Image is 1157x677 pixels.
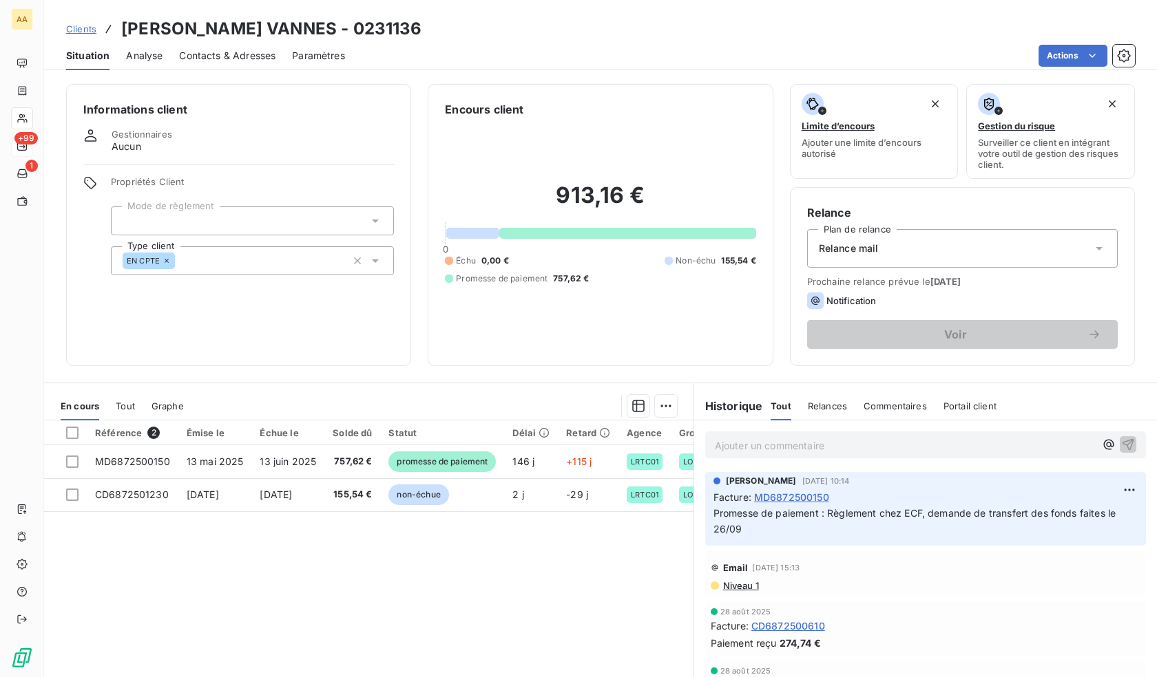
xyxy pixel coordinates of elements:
[111,176,394,195] span: Propriétés Client
[720,608,771,616] span: 28 août 2025
[25,160,38,172] span: 1
[711,619,749,633] span: Facture :
[627,427,663,438] div: Agence
[11,647,33,669] img: Logo LeanPay
[512,427,550,438] div: Délai
[802,477,850,485] span: [DATE] 10:14
[631,458,658,466] span: LRTC01
[726,475,797,487] span: [PERSON_NAME]
[66,49,110,63] span: Situation
[333,488,372,502] span: 155,54 €
[512,488,523,500] span: 2 j
[802,120,875,131] span: Limite d’encours
[456,272,548,285] span: Promesse de paiement
[112,129,172,140] span: Gestionnaires
[83,101,394,118] h6: Informations client
[966,84,1135,179] button: Gestion du risqueSurveiller ce client en intégrant votre outil de gestion des risques client.
[121,17,422,41] h3: [PERSON_NAME] VANNES - 0231136
[754,490,829,504] span: MD6872500150
[631,491,658,499] span: LRTC01
[864,400,927,411] span: Commentaires
[711,636,777,650] span: Paiement reçu
[481,255,509,267] span: 0,00 €
[1039,45,1107,67] button: Actions
[456,255,476,267] span: Échu
[713,490,751,504] span: Facture :
[694,398,763,414] h6: Historique
[147,427,160,439] span: 2
[978,120,1055,131] span: Gestion du risque
[443,244,448,255] span: 0
[721,255,755,267] span: 155,54 €
[292,49,345,63] span: Paramètres
[123,215,134,227] input: Ajouter une valeur
[445,182,755,223] h2: 913,16 €
[260,427,316,438] div: Échue le
[722,580,759,591] span: Niveau 1
[66,22,96,36] a: Clients
[14,132,38,144] span: +99
[333,427,372,438] div: Solde dû
[807,204,1118,221] h6: Relance
[807,320,1118,349] button: Voir
[944,400,997,411] span: Portail client
[751,619,825,633] span: CD6872500610
[152,400,184,411] span: Graphe
[978,137,1123,170] span: Surveiller ce client en intégrant votre outil de gestion des risques client.
[66,23,96,34] span: Clients
[676,255,716,267] span: Non-échu
[683,458,716,466] span: LORIENT
[95,455,170,467] span: MD6872500150
[679,427,753,438] div: Groupe agences
[11,8,33,30] div: AA
[790,84,959,179] button: Limite d’encoursAjouter une limite d’encours autorisé
[566,427,610,438] div: Retard
[112,140,141,153] span: Aucun
[61,400,99,411] span: En cours
[388,427,496,438] div: Statut
[930,276,961,287] span: [DATE]
[95,427,170,439] div: Référence
[512,455,534,467] span: 146 j
[713,507,1119,535] span: Promesse de paiement : Règlement chez ECF, demande de transfert des fonds faites le 26/09
[187,427,244,438] div: Émise le
[388,451,496,472] span: promesse de paiement
[802,137,947,159] span: Ajouter une limite d’encours autorisé
[683,491,716,499] span: LORIENT
[808,400,847,411] span: Relances
[752,563,800,572] span: [DATE] 15:13
[780,636,821,650] span: 274,74 €
[260,488,292,500] span: [DATE]
[723,562,749,573] span: Email
[95,488,169,500] span: CD6872501230
[179,49,275,63] span: Contacts & Adresses
[187,455,244,467] span: 13 mai 2025
[260,455,316,467] span: 13 juin 2025
[1110,630,1143,663] iframe: Intercom live chat
[445,101,523,118] h6: Encours client
[388,484,448,505] span: non-échue
[566,488,588,500] span: -29 j
[566,455,592,467] span: +115 j
[826,295,877,306] span: Notification
[127,257,160,265] span: EN CPTE
[553,272,589,285] span: 757,62 €
[187,488,219,500] span: [DATE]
[824,329,1087,340] span: Voir
[126,49,163,63] span: Analyse
[175,255,186,267] input: Ajouter une valeur
[771,400,791,411] span: Tout
[819,241,879,255] span: Relance mail
[720,667,771,675] span: 28 août 2025
[333,455,372,469] span: 757,62 €
[116,400,135,411] span: Tout
[807,276,1118,287] span: Prochaine relance prévue le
